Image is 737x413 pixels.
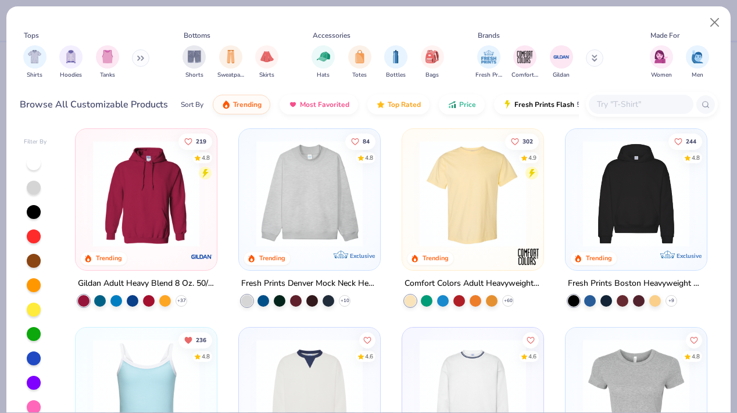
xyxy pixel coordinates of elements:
[96,45,119,80] button: filter button
[528,352,536,361] div: 4.6
[650,30,679,41] div: Made For
[389,50,402,63] img: Bottles Image
[27,71,42,80] span: Shirts
[668,133,702,149] button: Like
[202,352,210,361] div: 4.8
[221,100,231,109] img: trending.gif
[367,95,430,114] button: Top Rated
[650,45,673,80] button: filter button
[517,245,540,268] img: Comfort Colors logo
[101,50,114,63] img: Tanks Image
[414,141,532,247] img: 029b8af0-80e6-406f-9fdc-fdf898547912
[185,71,203,80] span: Shorts
[217,71,244,80] span: Sweatpants
[196,337,207,343] span: 236
[353,50,366,63] img: Totes Image
[23,45,46,80] button: filter button
[184,30,210,41] div: Bottoms
[503,297,512,304] span: + 60
[188,50,201,63] img: Shorts Image
[494,95,628,114] button: Fresh Prints Flash5 day delivery
[686,138,696,144] span: 244
[65,50,77,63] img: Hoodies Image
[288,100,298,109] img: most_fav.gif
[691,50,704,63] img: Men Image
[386,71,406,80] span: Bottles
[183,45,206,80] button: filter button
[24,30,39,41] div: Tops
[345,133,375,149] button: Like
[78,276,214,291] div: Gildan Adult Heavy Blend 8 Oz. 50/50 Hooded Sweatshirt
[651,71,672,80] span: Women
[190,245,213,268] img: Gildan logo
[516,48,534,66] img: Comfort Colors Image
[388,100,421,109] span: Top Rated
[280,95,358,114] button: Most Favorited
[550,45,573,80] div: filter for Gildan
[365,352,373,361] div: 4.6
[531,141,649,247] img: e55d29c3-c55d-459c-bfd9-9b1c499ab3c6
[202,153,210,162] div: 4.8
[251,141,369,247] img: f5d85501-0dbb-4ee4-b115-c08fa3845d83
[376,100,385,109] img: TopRated.gif
[87,141,205,247] img: 01756b78-01f6-4cc6-8d8a-3c30c1a0c8ac
[241,276,378,291] div: Fresh Prints Denver Mock Neck Heavyweight Sweatshirt
[686,45,709,80] div: filter for Men
[523,332,539,348] button: Like
[478,30,500,41] div: Brands
[668,297,674,304] span: + 9
[363,138,370,144] span: 84
[255,45,278,80] div: filter for Skirts
[596,98,685,111] input: Try "T-Shirt"
[577,141,695,247] img: 91acfc32-fd48-4d6b-bdad-a4c1a30ac3fc
[259,71,274,80] span: Skirts
[553,71,570,80] span: Gildan
[523,138,533,144] span: 302
[439,95,485,114] button: Price
[348,45,371,80] div: filter for Totes
[183,45,206,80] div: filter for Shorts
[59,45,83,80] button: filter button
[511,71,538,80] span: Comfort Colors
[654,50,668,63] img: Women Image
[313,30,350,41] div: Accessories
[317,50,330,63] img: Hats Image
[20,98,168,112] div: Browse All Customizable Products
[96,45,119,80] div: filter for Tanks
[553,48,570,66] img: Gildan Image
[217,45,244,80] button: filter button
[28,50,41,63] img: Shirts Image
[475,45,502,80] button: filter button
[23,45,46,80] div: filter for Shirts
[312,45,335,80] button: filter button
[224,50,237,63] img: Sweatpants Image
[384,45,407,80] button: filter button
[692,352,700,361] div: 4.8
[692,71,703,80] span: Men
[480,48,498,66] img: Fresh Prints Image
[59,45,83,80] div: filter for Hoodies
[60,71,82,80] span: Hoodies
[503,100,512,109] img: flash.gif
[24,138,47,146] div: Filter By
[179,332,213,348] button: Unlike
[425,50,438,63] img: Bags Image
[350,252,375,260] span: Exclusive
[179,133,213,149] button: Like
[217,45,244,80] div: filter for Sweatpants
[100,71,115,80] span: Tanks
[692,153,700,162] div: 4.8
[421,45,444,80] button: filter button
[365,153,373,162] div: 4.8
[568,276,704,291] div: Fresh Prints Boston Heavyweight Hoodie
[511,45,538,80] div: filter for Comfort Colors
[359,332,375,348] button: Like
[528,153,536,162] div: 4.9
[384,45,407,80] div: filter for Bottles
[514,100,574,109] span: Fresh Prints Flash
[421,45,444,80] div: filter for Bags
[686,332,702,348] button: Like
[577,98,620,112] span: 5 day delivery
[348,45,371,80] button: filter button
[550,45,573,80] button: filter button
